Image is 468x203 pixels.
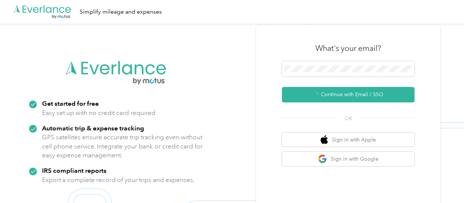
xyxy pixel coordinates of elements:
span: OR [335,115,361,122]
strong: Automatic trip & expense tracking [42,124,144,132]
button: Continue with Email / SSO [282,87,415,102]
img: google logo [318,154,327,164]
button: apple logoSign in with Apple [282,133,415,147]
button: google logoSign in with Google [282,152,415,166]
div: Simplify mileage and expenses [80,7,162,17]
p: Export a complete record of your trips and expenses. [42,175,195,185]
img: apple logo [321,135,328,144]
strong: IRS compliant reports [42,167,106,174]
strong: Get started for free [42,99,99,107]
p: Easy set up with no credit card required [42,108,156,118]
p: GPS satellites ensure accurate trip tracking even without cell phone service. Integrate your bank... [42,133,203,160]
h3: What's your email? [315,43,381,53]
